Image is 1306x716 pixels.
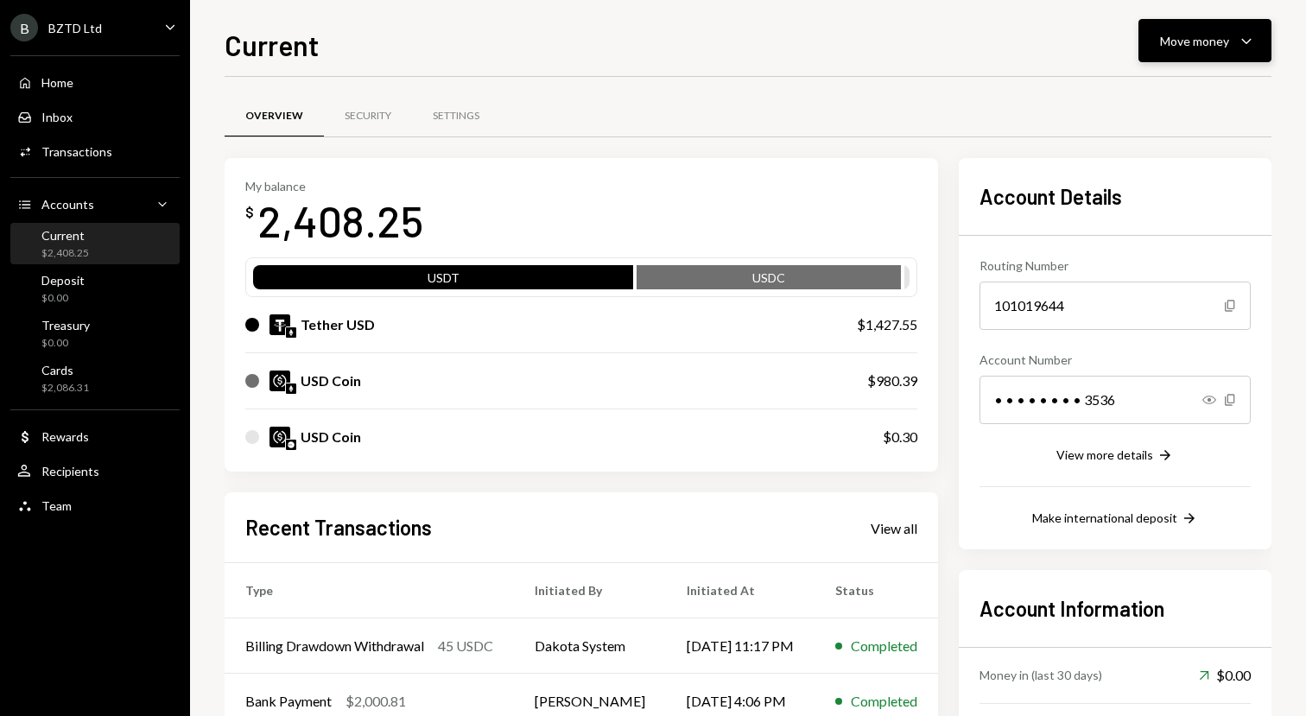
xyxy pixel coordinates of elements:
div: Cards [41,363,89,377]
th: Status [815,563,938,618]
div: 101019644 [979,282,1251,330]
div: BZTD Ltd [48,21,102,35]
div: Bank Payment [245,691,332,712]
div: Current [41,228,89,243]
div: Routing Number [979,257,1251,275]
h2: Account Information [979,594,1251,623]
th: Type [225,563,514,618]
div: Accounts [41,197,94,212]
div: • • • • • • • • 3536 [979,376,1251,424]
div: USD Coin [301,427,361,447]
img: USDT [269,314,290,335]
a: Current$2,408.25 [10,223,180,264]
div: Deposit [41,273,85,288]
div: Tether USD [301,314,375,335]
a: Cards$2,086.31 [10,358,180,399]
div: $0.30 [883,427,917,447]
div: Account Number [979,351,1251,369]
div: $0.00 [41,336,90,351]
div: Transactions [41,144,112,159]
div: View all [871,520,917,537]
div: USDC [637,269,901,293]
div: $1,427.55 [857,314,917,335]
div: Move money [1160,32,1229,50]
div: Overview [245,109,303,124]
button: Move money [1138,19,1271,62]
div: Security [345,109,391,124]
a: Rewards [10,421,180,452]
img: USDC [269,427,290,447]
a: Home [10,67,180,98]
h2: Recent Transactions [245,513,432,542]
div: Treasury [41,318,90,333]
div: $2,000.81 [346,691,406,712]
div: 2,408.25 [257,193,423,248]
div: B [10,14,38,41]
div: Settings [433,109,479,124]
a: Overview [225,94,324,138]
div: Rewards [41,429,89,444]
img: ethereum-mainnet [286,327,296,338]
button: View more details [1056,447,1174,466]
a: Team [10,490,180,521]
h1: Current [225,28,319,62]
h2: Account Details [979,182,1251,211]
a: View all [871,518,917,537]
img: USDC [269,371,290,391]
a: Accounts [10,188,180,219]
a: Recipients [10,455,180,486]
td: Dakota System [514,618,666,674]
div: Team [41,498,72,513]
div: View more details [1056,447,1153,462]
a: Transactions [10,136,180,167]
div: Completed [851,691,917,712]
div: 45 USDC [438,636,493,656]
a: Security [324,94,412,138]
button: Make international deposit [1032,510,1198,529]
div: Inbox [41,110,73,124]
div: $0.00 [1199,665,1251,686]
a: Treasury$0.00 [10,313,180,354]
div: $2,408.25 [41,246,89,261]
div: $980.39 [867,371,917,391]
div: Make international deposit [1032,510,1177,525]
div: USDT [253,269,633,293]
div: Home [41,75,73,90]
div: $ [245,204,254,221]
div: Money in (last 30 days) [979,666,1102,684]
div: $2,086.31 [41,381,89,396]
img: ethereum-mainnet [286,383,296,394]
div: My balance [245,179,423,193]
th: Initiated At [666,563,815,618]
div: $0.00 [41,291,85,306]
img: base-mainnet [286,440,296,450]
th: Initiated By [514,563,666,618]
div: Recipients [41,464,99,478]
div: Billing Drawdown Withdrawal [245,636,424,656]
a: Settings [412,94,500,138]
div: USD Coin [301,371,361,391]
div: Completed [851,636,917,656]
a: Deposit$0.00 [10,268,180,309]
td: [DATE] 11:17 PM [666,618,815,674]
a: Inbox [10,101,180,132]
